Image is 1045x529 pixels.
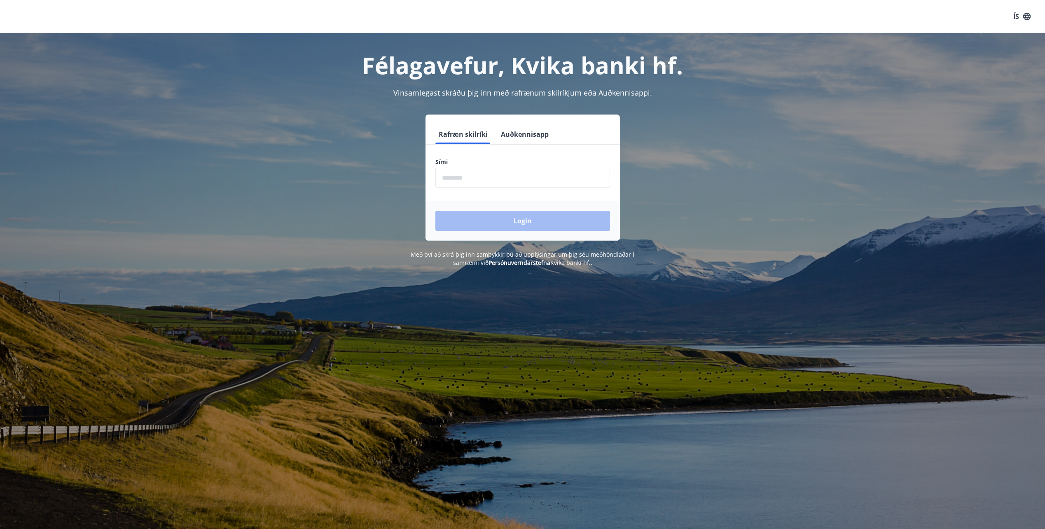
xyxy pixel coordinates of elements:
[411,250,634,267] span: Með því að skrá þig inn samþykkir þú að upplýsingar um þig séu meðhöndlaðar í samræmi við Kvika b...
[489,259,550,267] a: Persónuverndarstefna
[1009,9,1035,24] button: ÍS
[393,88,652,98] span: Vinsamlegast skráðu þig inn með rafrænum skilríkjum eða Auðkennisappi.
[435,158,610,166] label: Sími
[236,49,809,81] h1: Félagavefur, Kvika banki hf.
[498,124,552,144] button: Auðkennisapp
[435,124,491,144] button: Rafræn skilríki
